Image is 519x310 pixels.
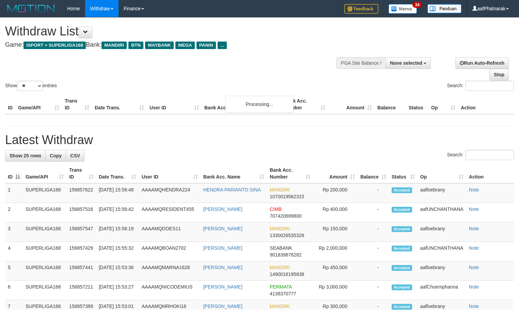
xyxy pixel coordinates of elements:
div: Processing... [225,96,294,113]
td: SUPERLIGA168 [23,183,66,203]
a: Note [469,226,479,231]
span: MEGA [175,42,195,49]
span: PANIN [196,42,216,49]
input: Search: [466,81,514,91]
span: Copy 1490016195838 to clipboard [270,272,304,277]
td: AAAAMQBOAN2702 [139,242,201,261]
span: MANDIRI [270,226,290,231]
span: Accepted [392,226,412,232]
a: [PERSON_NAME] [203,284,242,290]
span: Accepted [392,207,412,213]
td: 3 [5,222,23,242]
th: User ID: activate to sort column ascending [139,164,201,183]
td: [DATE] 15:53:36 [96,261,139,281]
a: Note [469,265,479,270]
a: [PERSON_NAME] [203,226,242,231]
span: 34 [412,2,422,8]
a: Note [469,206,479,212]
td: aafUNCHANTHANA [418,242,466,261]
a: Note [469,187,479,192]
td: - [358,242,389,261]
th: Bank Acc. Number [281,95,328,114]
td: 156857547 [66,222,96,242]
span: ... [218,42,227,49]
span: MANDIRI [270,187,290,192]
td: aafloebrany [418,183,466,203]
span: Copy 707420699800 to clipboard [270,213,301,219]
span: ISPORT > SUPERLIGA168 [23,42,86,49]
img: MOTION_logo.png [5,3,57,14]
a: [PERSON_NAME] [203,206,242,212]
span: Accepted [392,284,412,290]
span: Copy 4138370777 to clipboard [270,291,296,296]
a: CSV [66,150,84,161]
a: Note [469,245,479,251]
h4: Game: Bank: [5,42,339,48]
td: 1 [5,183,23,203]
span: Show 25 rows [10,153,41,158]
td: - [358,261,389,281]
input: Search: [466,150,514,160]
td: 2 [5,203,23,222]
td: [DATE] 15:56:42 [96,203,139,222]
td: - [358,183,389,203]
td: AAAAMQMARNA1628 [139,261,201,281]
span: Copy 1330026535328 to clipboard [270,233,304,238]
td: Rp 150,000 [313,222,358,242]
span: Copy [50,153,62,158]
label: Search: [447,81,514,91]
td: 4 [5,242,23,261]
th: Bank Acc. Name: activate to sort column ascending [201,164,267,183]
td: Rp 200,000 [313,183,358,203]
td: 156857441 [66,261,96,281]
th: Balance: activate to sort column ascending [358,164,389,183]
div: PGA Site Balance / [336,57,386,69]
span: Accepted [392,304,412,310]
th: Amount [328,95,375,114]
th: Amount: activate to sort column ascending [313,164,358,183]
th: Balance [375,95,406,114]
th: Bank Acc. Number: activate to sort column ascending [267,164,313,183]
span: Copy 1070019562315 to clipboard [270,194,304,199]
span: MANDIRI [270,304,290,309]
td: [DATE] 15:56:48 [96,183,139,203]
h1: Latest Withdraw [5,133,514,147]
td: AAAAMQHENDRA224 [139,183,201,203]
td: SUPERLIGA168 [23,242,66,261]
span: None selected [390,60,422,66]
img: Button%20Memo.svg [389,4,417,14]
th: Game/API [15,95,62,114]
th: Trans ID [62,95,92,114]
span: Copy 901839878282 to clipboard [270,252,301,258]
td: - [358,203,389,222]
th: Trans ID: activate to sort column ascending [66,164,96,183]
td: 156857516 [66,203,96,222]
td: 156857429 [66,242,96,261]
td: SUPERLIGA168 [23,261,66,281]
img: panduan.png [427,4,461,13]
td: AAAAMQDOES11 [139,222,201,242]
td: AAAAMQRESIDENT455 [139,203,201,222]
select: Showentries [17,81,43,91]
th: Op [428,95,458,114]
td: SUPERLIGA168 [23,222,66,242]
th: Date Trans. [92,95,147,114]
td: SUPERLIGA168 [23,203,66,222]
span: Accepted [392,265,412,271]
td: 156857211 [66,281,96,300]
td: 6 [5,281,23,300]
span: Accepted [392,246,412,251]
span: MANDIRI [270,265,290,270]
a: Note [469,284,479,290]
td: Rp 400,000 [313,203,358,222]
td: aafloebrany [418,261,466,281]
td: - [358,281,389,300]
a: [PERSON_NAME] [203,245,242,251]
span: MAYBANK [145,42,174,49]
th: Status: activate to sort column ascending [389,164,418,183]
a: HENDRA PARIANTO SINA [203,187,261,192]
span: CIMB [270,206,282,212]
th: Action [466,164,514,183]
span: CSV [70,153,80,158]
span: SEABANK [270,245,292,251]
